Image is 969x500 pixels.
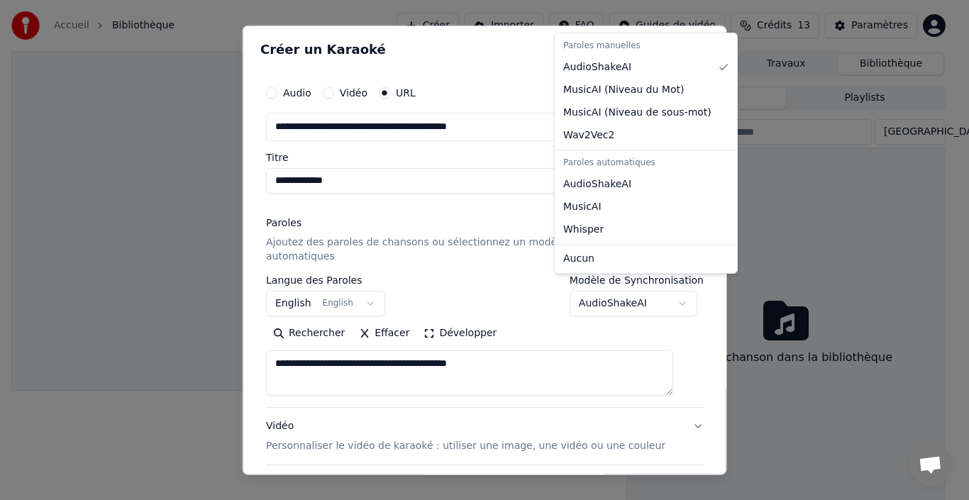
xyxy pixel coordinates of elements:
span: MusicAI ( Niveau du Mot ) [563,83,684,97]
span: Aucun [563,252,594,266]
span: MusicAI [563,200,602,214]
span: AudioShakeAI [563,60,631,74]
span: Whisper [563,223,604,237]
span: MusicAI ( Niveau de sous-mot ) [563,106,711,120]
div: Paroles automatiques [558,153,734,173]
span: AudioShakeAI [563,177,631,191]
span: Wav2Vec2 [563,128,614,143]
div: Paroles manuelles [558,36,734,56]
